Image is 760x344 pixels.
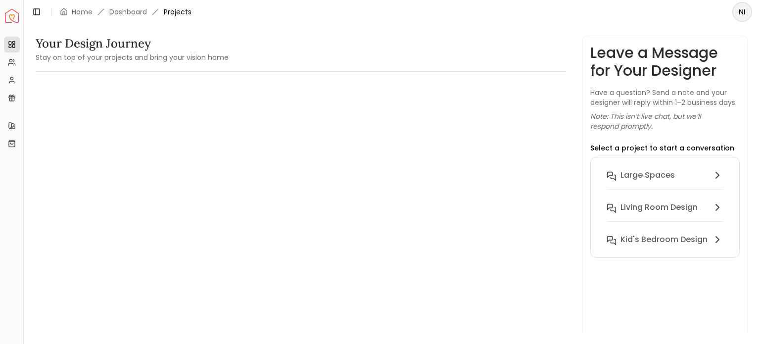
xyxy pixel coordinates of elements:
[590,143,734,153] p: Select a project to start a conversation
[36,52,229,62] small: Stay on top of your projects and bring your vision home
[164,7,191,17] span: Projects
[72,7,93,17] a: Home
[620,169,675,181] h6: Large Spaces
[590,44,740,80] h3: Leave a Message for Your Designer
[599,197,731,230] button: Living Room Design
[620,201,698,213] h6: Living Room Design
[60,7,191,17] nav: breadcrumb
[590,111,740,131] p: Note: This isn’t live chat, but we’ll respond promptly.
[109,7,147,17] a: Dashboard
[599,230,731,249] button: Kid's Bedroom Design
[620,234,708,246] h6: Kid's Bedroom Design
[5,9,19,23] a: Spacejoy
[733,3,751,21] span: NI
[36,36,229,51] h3: Your Design Journey
[5,9,19,23] img: Spacejoy Logo
[599,165,731,197] button: Large Spaces
[590,88,740,107] p: Have a question? Send a note and your designer will reply within 1–2 business days.
[732,2,752,22] button: NI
